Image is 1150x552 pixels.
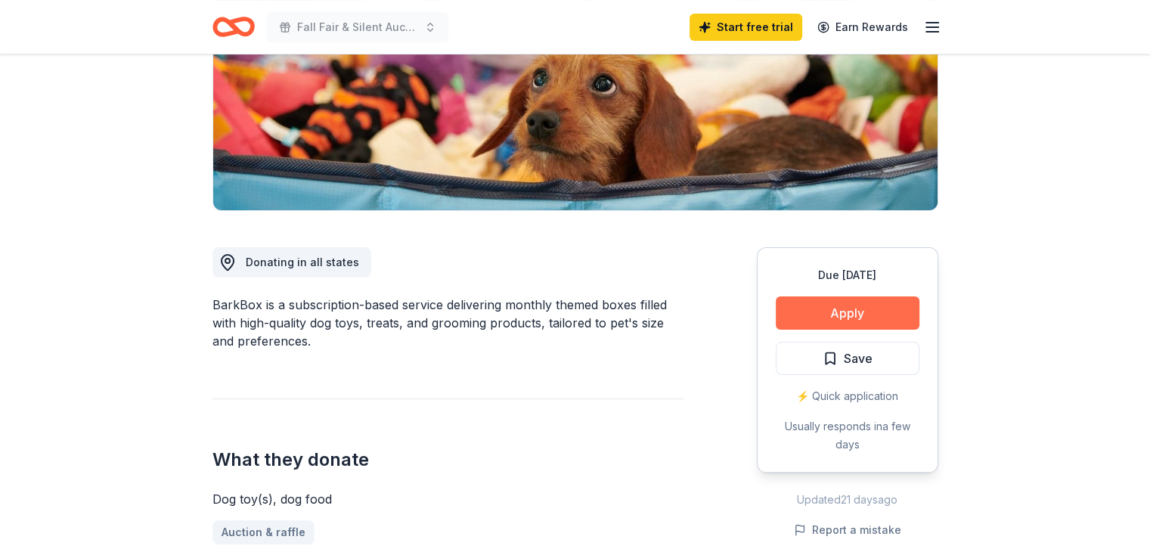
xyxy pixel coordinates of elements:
a: Home [212,9,255,45]
button: Fall Fair & Silent Auction [267,12,448,42]
h2: What they donate [212,448,684,472]
a: Auction & raffle [212,520,315,544]
div: Due [DATE] [776,266,919,284]
span: Fall Fair & Silent Auction [297,18,418,36]
div: Usually responds in a few days [776,417,919,454]
div: Dog toy(s), dog food [212,490,684,508]
button: Report a mistake [794,521,901,539]
div: Updated 21 days ago [757,491,938,509]
div: BarkBox is a subscription-based service delivering monthly themed boxes filled with high-quality ... [212,296,684,350]
button: Save [776,342,919,375]
span: Donating in all states [246,256,359,268]
span: Save [844,349,873,368]
a: Start free trial [690,14,802,41]
button: Apply [776,296,919,330]
a: Earn Rewards [808,14,917,41]
div: ⚡️ Quick application [776,387,919,405]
